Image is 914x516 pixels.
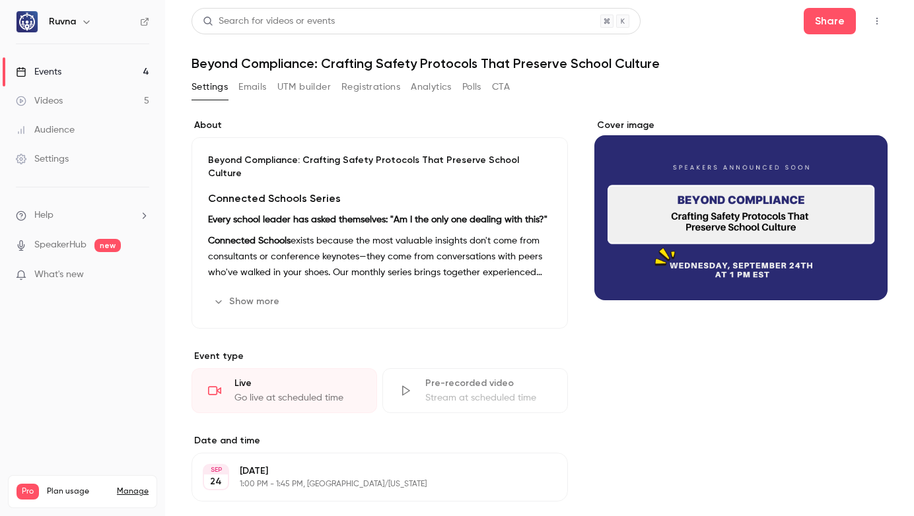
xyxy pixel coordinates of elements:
[208,233,551,280] p: exists because the most valuable insights don't come from consultants or conference keynotes—they...
[17,11,38,32] img: Ruvna
[234,377,361,390] div: Live
[492,77,510,98] button: CTA
[462,77,481,98] button: Polls
[208,154,551,180] p: Beyond Compliance: Crafting Safety Protocols That Preserve School Culture
[192,119,568,132] label: About
[49,15,76,28] h6: Ruvna
[425,391,551,404] div: Stream at scheduled time
[192,434,568,447] label: Date and time
[192,55,888,71] h1: Beyond Compliance: Crafting Safety Protocols That Preserve School Culture
[210,475,222,488] p: 24
[16,65,61,79] div: Events
[425,377,551,390] div: Pre-recorded video
[34,238,87,252] a: SpeakerHub
[203,15,335,28] div: Search for videos or events
[192,368,377,413] div: LiveGo live at scheduled time
[16,209,149,222] li: help-dropdown-opener
[204,465,228,474] div: SEP
[240,465,498,478] p: [DATE]
[208,236,291,245] strong: Connected Schools
[16,152,69,166] div: Settings
[117,486,149,497] a: Manage
[382,368,568,413] div: Pre-recorded videoStream at scheduled time
[594,119,888,132] label: Cover image
[16,94,63,108] div: Videos
[238,77,266,98] button: Emails
[240,479,498,490] p: 1:00 PM - 1:45 PM, [GEOGRAPHIC_DATA]/[US_STATE]
[34,268,84,282] span: What's new
[208,215,547,224] strong: Every school leader has asked themselves: "Am I the only one dealing with this?"
[277,77,331,98] button: UTM builder
[34,209,53,222] span: Help
[47,486,109,497] span: Plan usage
[192,77,228,98] button: Settings
[192,350,568,363] p: Event type
[17,484,39,500] span: Pro
[594,119,888,300] section: Cover image
[208,291,287,312] button: Show more
[16,123,75,137] div: Audience
[208,192,341,205] strong: Connected Schools Series
[804,8,856,34] button: Share
[94,239,121,252] span: new
[341,77,400,98] button: Registrations
[234,391,361,404] div: Go live at scheduled time
[411,77,452,98] button: Analytics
